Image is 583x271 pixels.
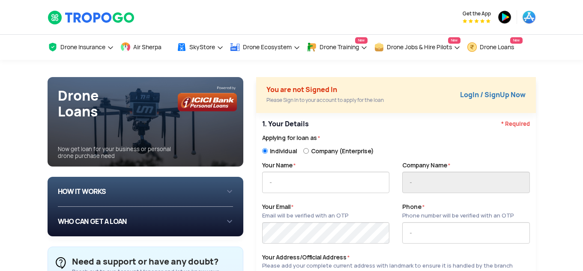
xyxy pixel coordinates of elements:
[498,10,511,24] img: ic_playstore.png
[480,44,514,51] span: Drone Loans
[510,37,523,44] span: New
[262,172,389,193] input: -
[178,86,237,111] img: bg_icicilogo1.png
[133,44,161,51] span: Air Sherpa
[266,85,384,95] div: You are not Signed In
[189,44,215,51] span: SkyStore
[448,37,460,44] span: New
[460,90,526,99] a: LogIn / SignUp Now
[463,19,490,23] img: App Raking
[522,10,536,24] img: ic_appstore.png
[262,161,296,170] label: Your Name
[270,147,297,155] span: Individual
[355,37,368,44] span: New
[48,35,114,60] a: Drone Insurance
[262,211,348,220] div: Email will be verified with an OTP
[311,147,374,155] span: Company (Enterprise)
[307,35,368,60] a: Drone TrainingNew
[501,119,530,129] span: * Required
[303,146,309,155] input: Company (Enterprise)
[402,222,529,244] input: -
[120,35,170,60] a: Air Sherpa
[230,35,300,60] a: Drone Ecosystem
[58,88,244,119] h1: Drone Loans
[262,146,268,155] input: Individual
[58,214,233,229] div: WHO CAN GET A LOAN
[374,35,460,60] a: Drone Jobs & Hire PilotsNew
[320,44,359,51] span: Drone Training
[387,44,452,51] span: Drone Jobs & Hire Pilots
[262,203,348,220] label: Your Email
[48,10,135,25] img: TropoGo Logo
[402,203,514,220] label: Phone
[467,35,523,60] a: Drone LoansNew
[176,35,224,60] a: SkyStore
[402,211,514,220] div: Phone number will be verified with an OTP
[463,10,491,17] span: Get the App
[58,140,244,167] div: Now get loan for your business or personal drone purchase need
[262,119,530,129] p: 1. Your Details
[72,255,236,268] div: Need a support or have any doubt?
[402,172,529,193] input: -
[58,184,233,200] div: HOW IT WORKS
[60,44,105,51] span: Drone Insurance
[243,44,292,51] span: Drone Ecosystem
[262,134,530,143] label: Applying for loan as
[402,161,450,170] label: Company Name
[266,95,384,105] div: Please Sign In to your account to apply for the loan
